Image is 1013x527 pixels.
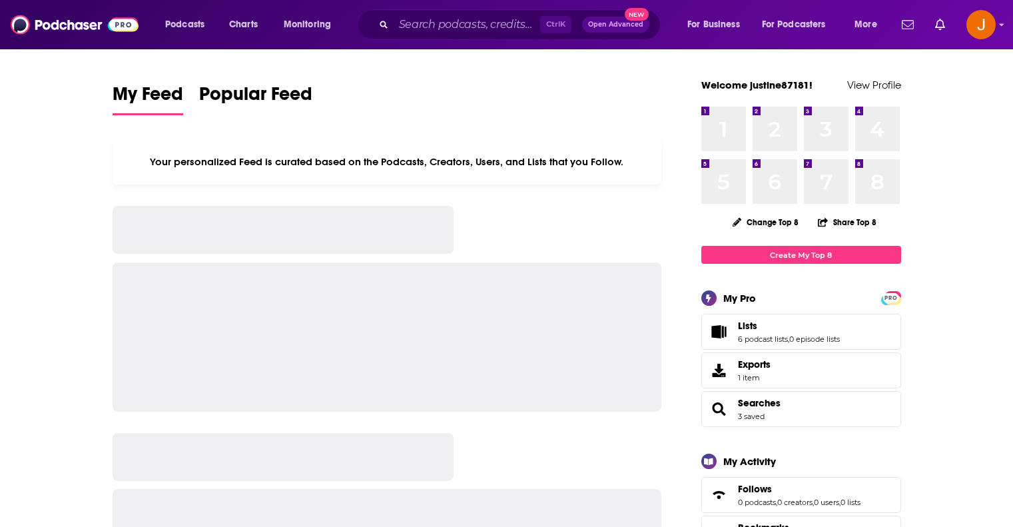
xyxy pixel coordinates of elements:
a: 0 creators [777,498,813,507]
a: Create My Top 8 [701,246,901,264]
button: open menu [156,14,222,35]
a: 0 lists [841,498,860,507]
a: Charts [220,14,266,35]
span: Searches [701,391,901,427]
div: My Pro [723,292,756,304]
button: Change Top 8 [725,214,807,231]
button: open menu [274,14,348,35]
button: open menu [753,14,845,35]
a: Follows [738,483,860,495]
a: Lists [706,322,733,341]
img: User Profile [966,10,996,39]
a: Follows [706,486,733,504]
div: Your personalized Feed is curated based on the Podcasts, Creators, Users, and Lists that you Follow. [113,139,662,185]
a: 0 users [814,498,839,507]
input: Search podcasts, credits, & more... [394,14,540,35]
a: View Profile [847,79,901,91]
span: Popular Feed [199,83,312,113]
span: Podcasts [165,15,204,34]
span: My Feed [113,83,183,113]
span: Exports [706,361,733,380]
span: More [854,15,877,34]
span: , [788,334,789,344]
a: Welcome justine87181! [701,79,813,91]
a: 6 podcast lists [738,334,788,344]
span: New [625,8,649,21]
span: Exports [738,358,771,370]
span: 1 item [738,373,771,382]
span: , [776,498,777,507]
span: Follows [738,483,772,495]
a: PRO [883,292,899,302]
a: Searches [738,397,781,409]
span: Follows [701,477,901,513]
a: 0 episode lists [789,334,840,344]
button: open menu [678,14,757,35]
span: PRO [883,293,899,303]
button: Open AdvancedNew [582,17,649,33]
span: , [839,498,841,507]
span: Lists [701,314,901,350]
button: Show profile menu [966,10,996,39]
span: , [813,498,814,507]
a: Exports [701,352,901,388]
a: Lists [738,320,840,332]
span: For Podcasters [762,15,826,34]
button: Share Top 8 [817,209,877,235]
img: Podchaser - Follow, Share and Rate Podcasts [11,12,139,37]
a: Searches [706,400,733,418]
div: My Activity [723,455,776,468]
span: Logged in as justine87181 [966,10,996,39]
span: For Business [687,15,740,34]
a: 0 podcasts [738,498,776,507]
span: Charts [229,15,258,34]
span: Monitoring [284,15,331,34]
div: Search podcasts, credits, & more... [370,9,673,40]
a: Show notifications dropdown [930,13,950,36]
a: My Feed [113,83,183,115]
a: Popular Feed [199,83,312,115]
a: Show notifications dropdown [896,13,919,36]
span: Ctrl K [540,16,571,33]
button: open menu [845,14,894,35]
a: 3 saved [738,412,765,421]
span: Lists [738,320,757,332]
span: Open Advanced [588,21,643,28]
